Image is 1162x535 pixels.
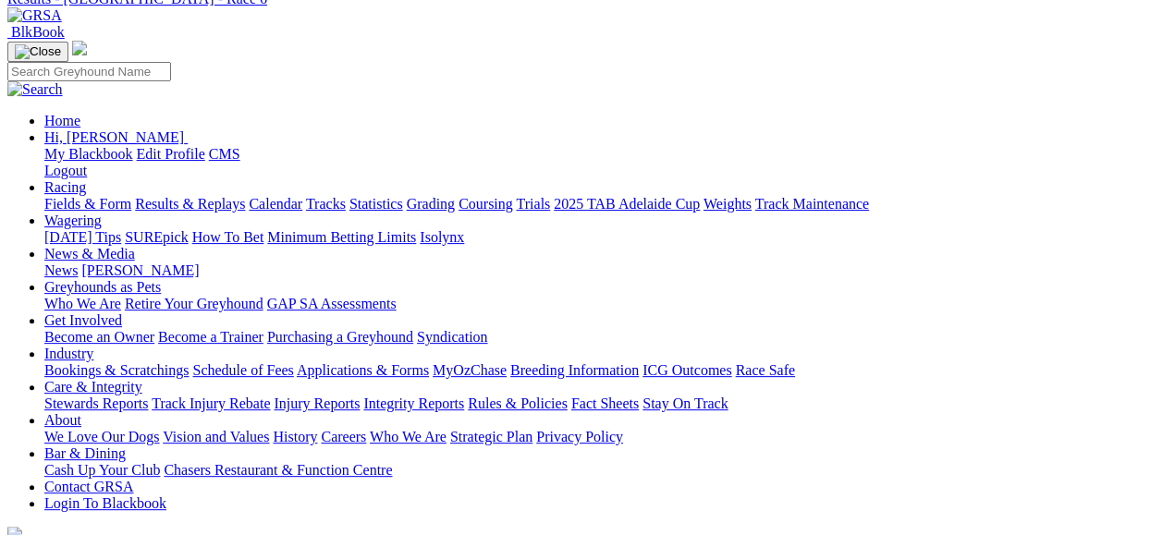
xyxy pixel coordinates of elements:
[44,213,102,228] a: Wagering
[44,262,1155,279] div: News & Media
[370,429,446,444] a: Who We Are
[164,462,392,478] a: Chasers Restaurant & Function Centre
[44,229,121,245] a: [DATE] Tips
[450,429,532,444] a: Strategic Plan
[137,146,205,162] a: Edit Profile
[135,196,245,212] a: Results & Replays
[44,196,131,212] a: Fields & Form
[44,179,86,195] a: Racing
[44,395,148,411] a: Stewards Reports
[306,196,346,212] a: Tracks
[158,329,263,345] a: Become a Trainer
[297,362,429,378] a: Applications & Forms
[125,229,188,245] a: SUREpick
[44,395,1155,412] div: Care & Integrity
[536,429,623,444] a: Privacy Policy
[703,196,752,212] a: Weights
[44,462,160,478] a: Cash Up Your Club
[516,196,550,212] a: Trials
[44,479,133,494] a: Contact GRSA
[192,362,293,378] a: Schedule of Fees
[267,229,416,245] a: Minimum Betting Limits
[44,312,122,328] a: Get Involved
[72,41,87,55] img: logo-grsa-white.png
[642,395,728,411] a: Stay On Track
[7,24,65,40] a: BlkBook
[642,362,731,378] a: ICG Outcomes
[81,262,199,278] a: [PERSON_NAME]
[407,196,455,212] a: Grading
[44,429,1155,445] div: About
[267,296,397,311] a: GAP SA Assessments
[44,296,1155,312] div: Greyhounds as Pets
[209,146,240,162] a: CMS
[44,246,135,261] a: News & Media
[44,262,78,278] a: News
[11,24,65,40] span: BlkBook
[7,62,171,81] input: Search
[44,163,87,178] a: Logout
[571,395,639,411] a: Fact Sheets
[321,429,366,444] a: Careers
[44,229,1155,246] div: Wagering
[433,362,507,378] a: MyOzChase
[15,44,61,59] img: Close
[44,129,188,145] a: Hi, [PERSON_NAME]
[44,495,166,511] a: Login To Blackbook
[152,395,270,411] a: Track Injury Rebate
[7,42,68,62] button: Toggle navigation
[44,379,142,395] a: Care & Integrity
[420,229,464,245] a: Isolynx
[274,395,360,411] a: Injury Reports
[44,146,133,162] a: My Blackbook
[417,329,487,345] a: Syndication
[273,429,317,444] a: History
[192,229,264,245] a: How To Bet
[44,329,1155,346] div: Get Involved
[755,196,869,212] a: Track Maintenance
[44,129,184,145] span: Hi, [PERSON_NAME]
[554,196,700,212] a: 2025 TAB Adelaide Cup
[44,445,126,461] a: Bar & Dining
[44,429,159,444] a: We Love Our Dogs
[735,362,794,378] a: Race Safe
[468,395,568,411] a: Rules & Policies
[44,146,1155,179] div: Hi, [PERSON_NAME]
[44,462,1155,479] div: Bar & Dining
[44,412,81,428] a: About
[459,196,513,212] a: Coursing
[249,196,302,212] a: Calendar
[44,346,93,361] a: Industry
[44,296,121,311] a: Who We Are
[363,395,464,411] a: Integrity Reports
[7,7,62,24] img: GRSA
[44,113,80,128] a: Home
[163,429,269,444] a: Vision and Values
[349,196,403,212] a: Statistics
[510,362,639,378] a: Breeding Information
[7,81,63,98] img: Search
[44,279,161,295] a: Greyhounds as Pets
[267,329,413,345] a: Purchasing a Greyhound
[44,329,154,345] a: Become an Owner
[125,296,263,311] a: Retire Your Greyhound
[44,362,1155,379] div: Industry
[44,196,1155,213] div: Racing
[44,362,189,378] a: Bookings & Scratchings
